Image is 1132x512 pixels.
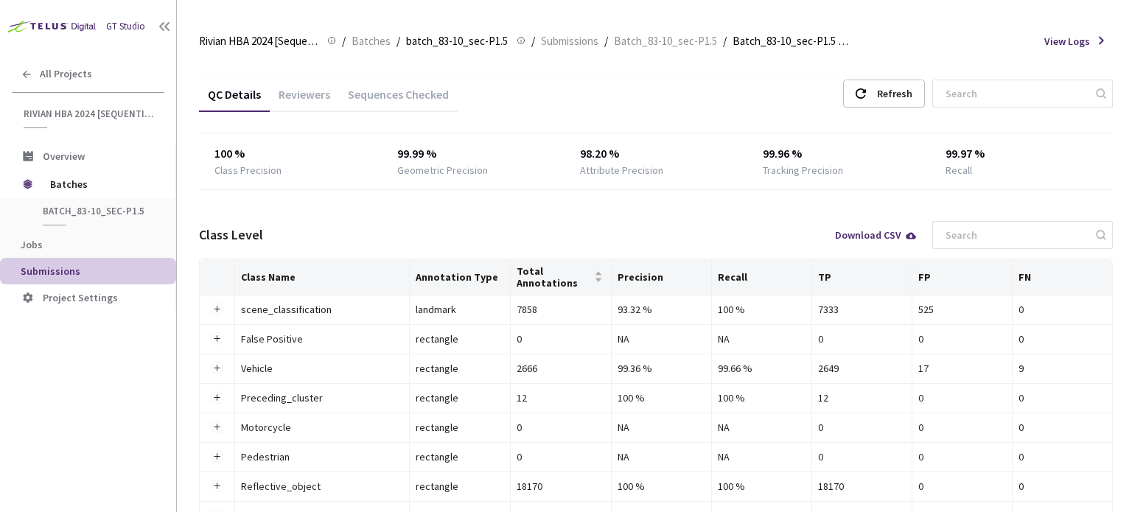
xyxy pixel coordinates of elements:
[21,264,80,278] span: Submissions
[618,331,706,347] div: NA
[835,230,918,240] div: Download CSV
[946,145,1098,163] div: 99.97 %
[718,331,806,347] div: NA
[818,331,906,347] div: 0
[211,480,223,492] button: Expand row
[416,390,504,406] div: rectangle
[211,392,223,404] button: Expand row
[199,32,318,50] span: Rivian HBA 2024 [Sequential]
[718,301,806,318] div: 100 %
[517,419,605,435] div: 0
[818,478,906,494] div: 18170
[946,163,972,178] div: Recall
[918,478,1006,494] div: 0
[918,331,1006,347] div: 0
[416,478,504,494] div: rectangle
[211,304,223,315] button: Expand row
[618,360,706,376] div: 99.36 %
[241,331,403,347] div: False Positive
[517,390,605,406] div: 12
[1019,390,1106,406] div: 0
[214,145,367,163] div: 100 %
[611,32,720,49] a: Batch_83-10_sec-P1.5
[937,80,1094,107] input: Search
[618,419,706,435] div: NA
[352,32,391,50] span: Batches
[918,449,1006,465] div: 0
[580,145,733,163] div: 98.20 %
[618,449,706,465] div: NA
[541,32,598,50] span: Submissions
[235,259,410,295] th: Class Name
[396,32,400,50] li: /
[517,301,605,318] div: 7858
[241,449,403,465] div: Pedestrian
[241,478,403,494] div: Reflective_object
[918,301,1006,318] div: 525
[416,360,504,376] div: rectangle
[416,419,504,435] div: rectangle
[877,80,912,107] div: Refresh
[43,291,118,304] span: Project Settings
[763,145,915,163] div: 99.96 %
[211,421,223,433] button: Expand row
[211,451,223,463] button: Expand row
[818,449,906,465] div: 0
[50,169,151,199] span: Batches
[339,87,458,112] div: Sequences Checked
[1019,301,1106,318] div: 0
[712,259,812,295] th: Recall
[763,163,843,178] div: Tracking Precision
[538,32,601,49] a: Submissions
[416,331,504,347] div: rectangle
[718,449,806,465] div: NA
[618,478,706,494] div: 100 %
[918,360,1006,376] div: 17
[241,360,403,376] div: Vehicle
[1019,331,1106,347] div: 0
[416,301,504,318] div: landmark
[517,478,605,494] div: 18170
[397,163,488,178] div: Geometric Precision
[718,419,806,435] div: NA
[241,301,403,318] div: scene_classification
[211,362,223,374] button: Expand row
[410,259,511,295] th: Annotation Type
[531,32,535,50] li: /
[517,360,605,376] div: 2666
[718,390,806,406] div: 100 %
[937,222,1094,248] input: Search
[1019,360,1106,376] div: 9
[511,259,612,295] th: Total Annotations
[1013,259,1113,295] th: FN
[517,265,591,289] span: Total Annotations
[397,145,550,163] div: 99.99 %
[211,333,223,345] button: Expand row
[21,238,43,251] span: Jobs
[199,87,270,112] div: QC Details
[812,259,912,295] th: TP
[818,419,906,435] div: 0
[618,390,706,406] div: 100 %
[718,478,806,494] div: 100 %
[912,259,1013,295] th: FP
[349,32,394,49] a: Batches
[818,360,906,376] div: 2649
[24,108,156,120] span: Rivian HBA 2024 [Sequential]
[43,205,152,217] span: batch_83-10_sec-P1.5
[1044,34,1090,49] span: View Logs
[241,390,403,406] div: Preceding_cluster
[406,32,508,50] span: batch_83-10_sec-P1.5
[818,390,906,406] div: 12
[517,331,605,347] div: 0
[416,449,504,465] div: rectangle
[718,360,806,376] div: 99.66 %
[818,301,906,318] div: 7333
[612,259,713,295] th: Precision
[580,163,663,178] div: Attribute Precision
[733,32,852,50] span: Batch_83-10_sec-P1.5 QC - [DATE]
[517,449,605,465] div: 0
[918,390,1006,406] div: 0
[40,68,92,80] span: All Projects
[1019,449,1106,465] div: 0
